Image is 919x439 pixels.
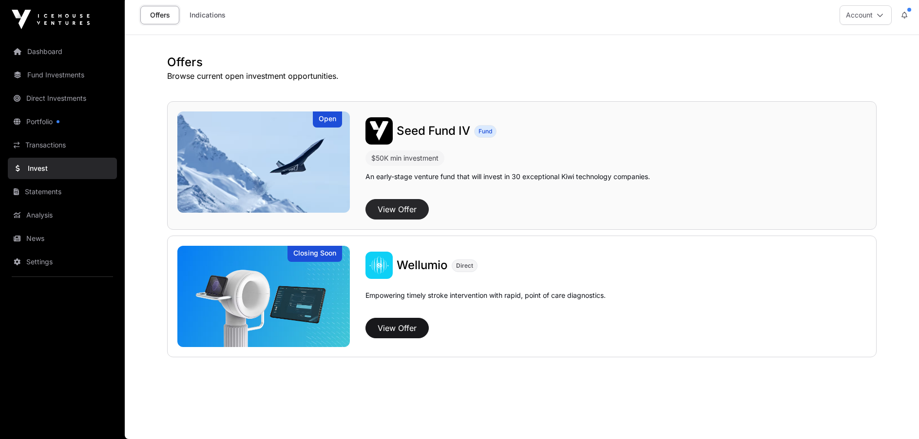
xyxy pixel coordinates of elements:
[177,246,350,347] a: WellumioClosing Soon
[287,246,342,262] div: Closing Soon
[479,128,492,135] span: Fund
[870,392,919,439] iframe: Chat Widget
[365,172,650,182] p: An early-stage venture fund that will invest in 30 exceptional Kiwi technology companies.
[313,111,342,128] div: Open
[397,258,448,272] span: Wellumio
[8,228,117,249] a: News
[140,6,179,24] a: Offers
[365,150,444,166] div: $50K min investment
[365,252,393,279] img: Wellumio
[365,199,429,219] button: View Offer
[167,70,877,82] p: Browse current open investment opportunities.
[12,10,90,29] img: Icehouse Ventures Logo
[365,318,429,338] button: View Offer
[8,181,117,202] a: Statements
[8,111,117,132] a: Portfolio
[397,123,470,139] a: Seed Fund IV
[8,134,117,156] a: Transactions
[456,262,473,270] span: Direct
[365,117,393,145] img: Seed Fund IV
[177,111,350,213] img: Seed Fund IV
[8,204,117,226] a: Analysis
[8,64,117,86] a: Fund Investments
[365,291,606,314] p: Empowering timely stroke intervention with rapid, point of care diagnostics.
[167,55,877,70] h1: Offers
[183,6,232,24] a: Indications
[397,124,470,138] span: Seed Fund IV
[177,246,350,347] img: Wellumio
[8,251,117,273] a: Settings
[8,41,117,62] a: Dashboard
[8,88,117,109] a: Direct Investments
[840,5,892,25] button: Account
[8,158,117,179] a: Invest
[371,152,439,164] div: $50K min investment
[177,111,350,213] a: Seed Fund IVOpen
[397,257,448,273] a: Wellumio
